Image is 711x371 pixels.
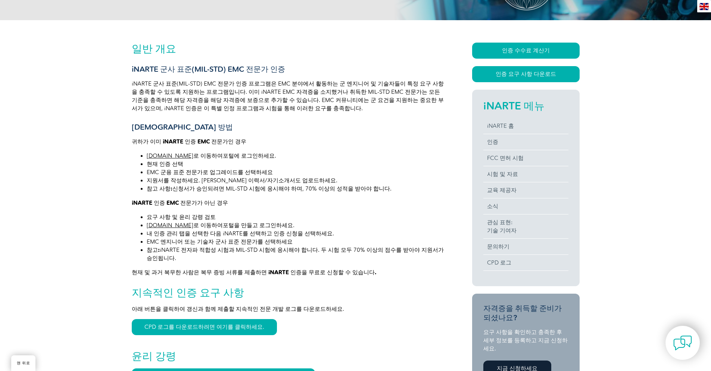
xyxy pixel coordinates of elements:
font: 신청서가 승인되려면 MIL-STD 시험에 응시해야 하며, 70% 이상의 성적을 받아야 합니다. [172,185,392,192]
font: 교육 제공자 [487,187,517,194]
a: 인증 요구 사항 다운로드 [472,66,580,82]
font: 지원서를 작성하세요. [PERSON_NAME] 이력서/자기소개서도 업로드하세요. [147,177,337,184]
a: 소식 [483,198,568,214]
font: 로 이동하여 [193,222,223,229]
font: 인증 [487,139,498,145]
font: FCC 면허 시험 [487,155,524,161]
font: 아래 버튼을 클릭하여 갱신과 함께 제출할 지속적인 전문 개발 로그를 다운로드하세요. [132,306,344,312]
a: CPD 로그 [483,255,568,270]
a: [DOMAIN_NAME] [147,222,193,229]
a: 시험 및 자료 [483,166,568,182]
a: 교육 제공자 [483,182,568,198]
font: iNARTE 군사 표준(MIL-STD) EMC 전문가 인증 프로그램은 EMC 분야에서 활동하는 군 엔지니어 및 기술자들이 특정 요구 사항을 충족할 수 있도록 지원하는 프로그램... [132,80,444,112]
a: 관심 표현:기술 기여자 [483,214,568,238]
font: 귀하가 이미 iNARTE 인증 EMC 전문가인 경우 [132,138,246,145]
font: 맨 위로 [17,361,30,365]
font: 참고 사항: [147,185,172,192]
font: 포털에 로그인하세요. [223,152,276,159]
font: iNARTE 메뉴 [483,99,545,112]
font: CPD 로그 [487,259,511,266]
font: 요구 사항을 확인하고 충족한 후 세부 정보를 등록하고 지금 신청하세요. [483,329,568,352]
font: 지속적인 인증 요구 사항 [132,286,244,299]
a: 인증 [483,134,568,150]
font: 시험 및 자료 [487,171,518,177]
font: 현재 인증 선택 [147,161,183,167]
font: iNARTE 전자파 적합성 시험과 MIL-STD 시험에 응시해야 합니다. 두 시험 모두 70% 이상의 점수를 받아야 지원서가 승인됩니다. [147,247,444,262]
font: iNARTE 인증 EMC 전문가가 아닌 경우 [132,200,228,206]
a: 인증 수수료 계산기 [472,43,580,59]
font: 로 이동하여 [193,152,223,159]
font: [DEMOGRAPHIC_DATA] 방법 [132,123,233,132]
font: 관심 표현: [487,219,513,226]
font: 인증 요구 사항 다운로드 [496,71,556,77]
font: 소식 [487,203,498,210]
a: iNARTE 홈 [483,118,568,134]
font: 윤리 강령 [132,350,176,362]
a: 문의하기 [483,239,568,254]
a: [DOMAIN_NAME] [147,152,193,159]
font: 문의하기 [487,243,509,250]
font: 포털을 만들고 로그인하세요. [223,222,294,229]
font: 요구 사항 및 윤리 강령 검토 [147,214,216,220]
font: 인증 수수료 계산기 [502,47,550,54]
img: en [699,3,709,10]
a: CPD 로그를 다운로드하려면 여기를 클릭하세요. [132,319,277,335]
font: 내 인증 관리 탭을 선택한 다음 iNARTE를 선택하고 인증 신청을 선택하세요. [147,230,334,237]
font: iNARTE 홈 [487,123,514,129]
a: FCC 면허 시험 [483,150,568,166]
font: 일반 개요 [132,42,176,55]
a: 맨 위로 [11,355,35,371]
img: contact-chat.png [673,334,692,352]
font: 참고: [147,247,160,253]
font: EMC 엔지니어 또는 기술자 군사 표준 전문가를 선택하세요 [147,238,293,245]
font: 기술 기여자 [487,227,517,234]
font: 자격증을 취득할 준비가 되셨나요? [483,304,562,322]
font: iNARTE 군사 표준(MIL-STD) EMC 전문가 인증 [132,65,285,74]
font: EMC 군용 표준 전문가로 업그레이드를 선택하세요 [147,169,273,176]
font: CPD 로그를 다운로드하려면 여기를 클릭하세요. [144,324,264,330]
font: 현재 및 과거 복무한 사람은 복무 증빙 서류를 제출하면 iNARTE 인증을 무료로 신청할 수 있습니다. [132,269,377,276]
